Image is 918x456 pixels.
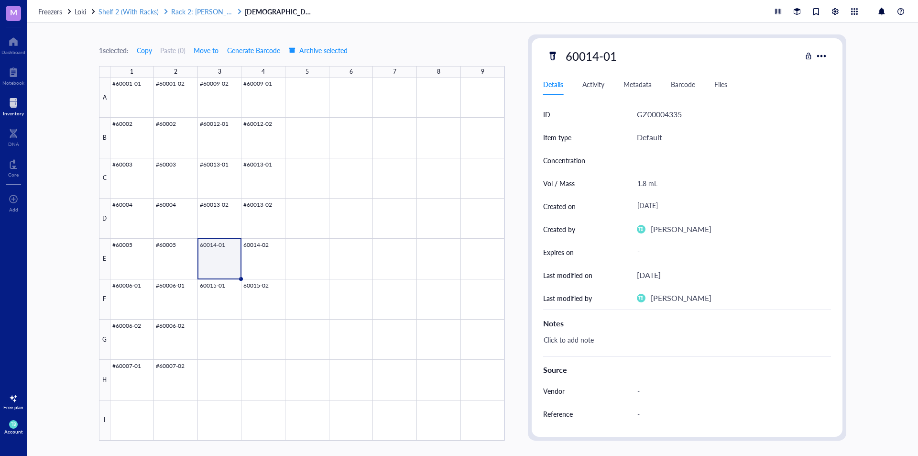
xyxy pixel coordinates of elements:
[633,173,827,193] div: 1.8 mL
[4,429,23,434] div: Account
[2,65,24,86] a: Notebook
[75,7,97,16] a: Loki
[99,45,129,56] div: 1 selected:
[160,43,186,58] button: Paste (0)
[651,292,711,304] div: [PERSON_NAME]
[8,172,19,178] div: Core
[171,7,351,16] span: Rack 2: [PERSON_NAME]/[PERSON_NAME] Lab (EPICenter)
[638,227,643,232] span: TB
[637,108,682,121] div: GZ00004335
[218,66,221,78] div: 3
[99,320,110,360] div: G
[38,7,62,16] span: Freezers
[714,79,727,89] div: Files
[633,198,827,215] div: [DATE]
[437,66,440,78] div: 8
[98,7,243,16] a: Shelf 2 (With Racks)Rack 2: [PERSON_NAME]/[PERSON_NAME] Lab (EPICenter)
[543,247,574,257] div: Expires on
[543,132,571,143] div: Item type
[99,400,110,441] div: I
[245,7,317,16] a: [DEMOGRAPHIC_DATA] [MEDICAL_DATA]
[539,333,827,356] div: Click to add note
[3,95,24,116] a: Inventory
[543,178,575,189] div: Vol / Mass
[288,43,348,58] button: Archive selected
[11,422,16,427] span: TB
[671,79,695,89] div: Barcode
[99,199,110,239] div: D
[194,46,219,54] span: Move to
[8,126,19,147] a: DNA
[99,78,110,118] div: A
[99,279,110,320] div: F
[193,43,219,58] button: Move to
[99,158,110,199] div: C
[393,66,396,78] div: 7
[8,156,19,178] a: Core
[543,201,576,211] div: Created on
[3,111,24,116] div: Inventory
[543,109,550,120] div: ID
[350,66,353,78] div: 6
[638,296,643,300] span: TB
[543,386,565,396] div: Vendor
[262,66,265,78] div: 4
[227,46,280,54] span: Generate Barcode
[543,409,573,419] div: Reference
[543,79,563,89] div: Details
[543,270,592,280] div: Last modified on
[137,46,152,54] span: Copy
[543,155,585,166] div: Concentration
[75,7,86,16] span: Loki
[3,404,23,410] div: Free plan
[1,34,25,55] a: Dashboard
[98,7,159,16] span: Shelf 2 (With Racks)
[136,43,153,58] button: Copy
[633,427,827,447] div: -
[130,66,133,78] div: 1
[543,318,831,329] div: Notes
[543,293,592,303] div: Last modified by
[9,207,18,212] div: Add
[623,79,652,89] div: Metadata
[99,118,110,158] div: B
[637,269,661,281] div: [DATE]
[99,360,110,400] div: H
[633,150,827,170] div: -
[38,7,73,16] a: Freezers
[1,49,25,55] div: Dashboard
[543,224,575,234] div: Created by
[651,223,711,235] div: [PERSON_NAME]
[543,364,831,376] div: Source
[561,46,621,66] div: 60014-01
[289,46,348,54] span: Archive selected
[637,131,662,144] div: Default
[174,66,177,78] div: 2
[633,381,827,401] div: -
[306,66,309,78] div: 5
[227,43,281,58] button: Generate Barcode
[2,80,24,86] div: Notebook
[582,79,604,89] div: Activity
[481,66,484,78] div: 9
[99,239,110,279] div: E
[633,404,827,424] div: -
[8,141,19,147] div: DNA
[633,244,827,261] div: -
[10,6,17,18] span: M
